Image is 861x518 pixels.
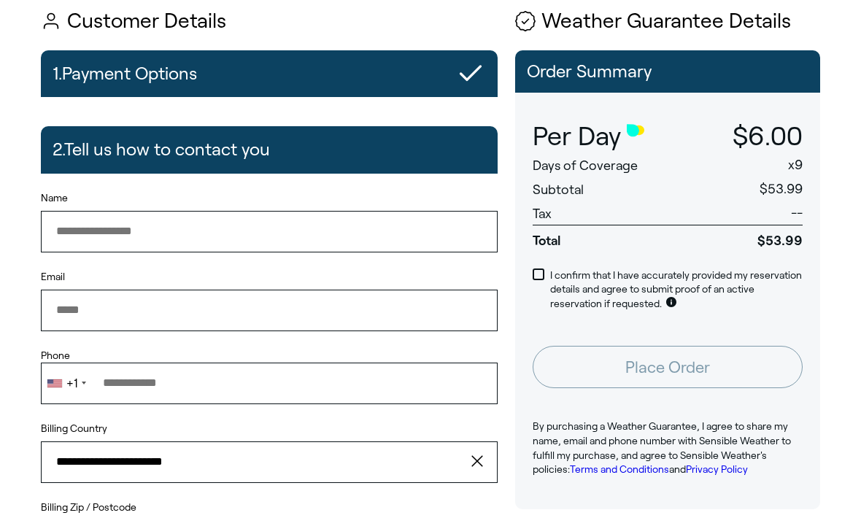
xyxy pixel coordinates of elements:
a: Terms and Conditions [570,463,669,475]
span: Days of Coverage [533,158,638,173]
label: Phone [41,349,498,363]
button: 2.Tell us how to contact you [41,126,498,173]
h1: Weather Guarantee Details [515,10,820,33]
a: Privacy Policy [686,463,748,475]
h2: 1. Payment Options [53,56,197,91]
h1: Customer Details [41,10,498,33]
span: Per Day [533,122,621,151]
span: Subtotal [533,182,584,197]
p: By purchasing a Weather Guarantee, I agree to share my name, email and phone number with Sensible... [533,420,803,476]
span: Total [533,225,697,250]
label: Name [41,191,498,206]
label: Billing Country [41,422,107,436]
span: Tax [533,206,552,221]
button: clear value [467,441,498,482]
span: x 9 [788,158,803,172]
button: Place Order [533,346,803,388]
div: +1 [66,377,77,390]
label: Billing Zip / Postcode [41,500,498,515]
span: $53.99 [760,182,803,196]
div: Telephone country code [42,363,90,403]
span: $6.00 [733,122,803,150]
h2: 2. Tell us how to contact you [53,132,270,167]
p: Order Summary [527,62,808,81]
span: -- [791,206,803,220]
button: 1.Payment Options [41,50,498,97]
label: Email [41,270,498,285]
p: I confirm that I have accurately provided my reservation details and agree to submit proof of an ... [550,268,803,312]
span: $53.99 [697,225,803,250]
